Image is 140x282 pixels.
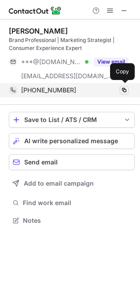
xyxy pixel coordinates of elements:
[21,72,113,80] span: [EMAIL_ADDRESS][DOMAIN_NAME]
[9,27,68,35] div: [PERSON_NAME]
[9,5,62,16] img: ContactOut v5.3.10
[94,57,129,66] button: Reveal Button
[21,58,82,66] span: ***@[DOMAIN_NAME]
[9,154,135,170] button: Send email
[21,86,76,94] span: [PHONE_NUMBER]
[24,180,94,187] span: Add to email campaign
[23,199,131,207] span: Find work email
[9,175,135,191] button: Add to email campaign
[23,217,131,225] span: Notes
[9,112,135,128] button: save-profile-one-click
[9,197,135,209] button: Find work email
[24,159,58,166] span: Send email
[24,137,118,145] span: AI write personalized message
[24,116,119,123] div: Save to List / ATS / CRM
[9,133,135,149] button: AI write personalized message
[9,214,135,227] button: Notes
[9,36,135,52] div: Brand Professional | Marketing Strategist | Consumer Experience Expert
